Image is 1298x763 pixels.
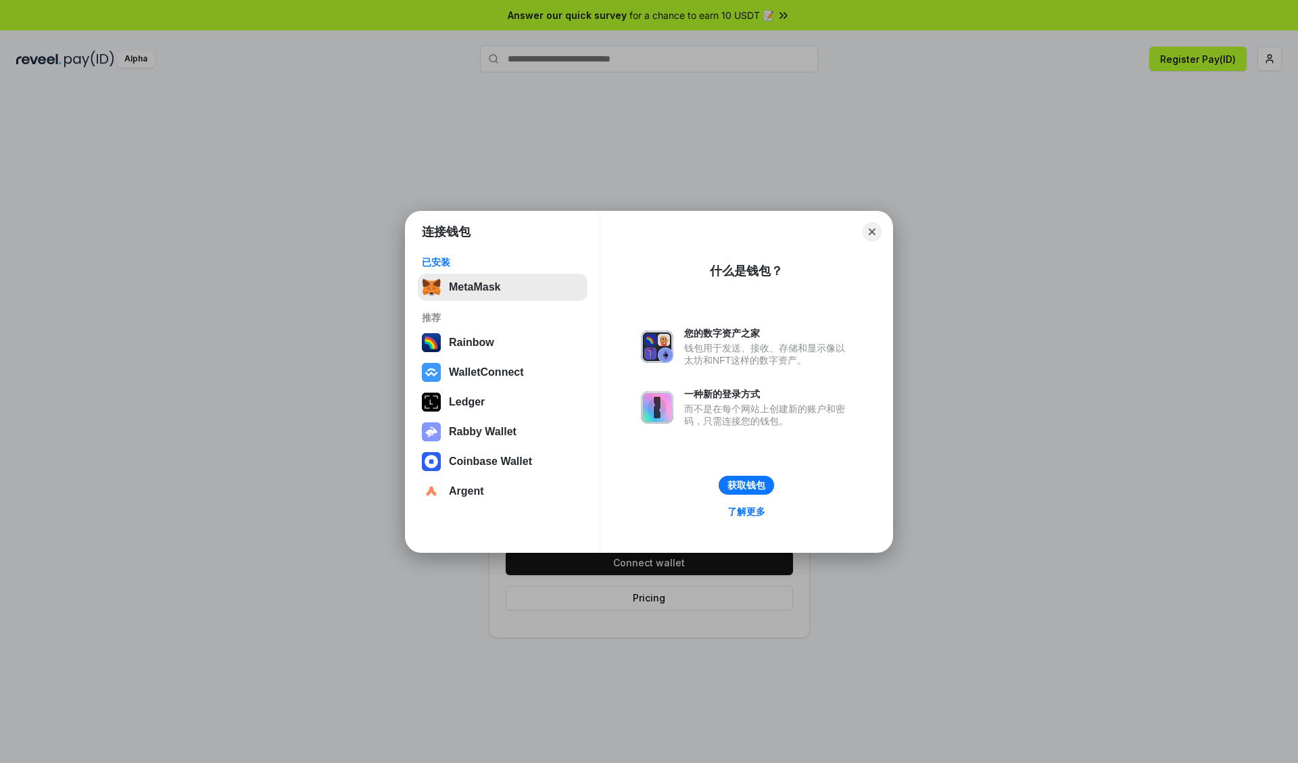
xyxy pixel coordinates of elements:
[684,342,852,366] div: 钱包用于发送、接收、存储和显示像以太坊和NFT这样的数字资产。
[418,418,587,445] button: Rabby Wallet
[449,337,494,349] div: Rainbow
[641,391,673,424] img: svg+xml,%3Csvg%20xmlns%3D%22http%3A%2F%2Fwww.w3.org%2F2000%2Fsvg%22%20fill%3D%22none%22%20viewBox...
[863,222,882,241] button: Close
[449,456,532,468] div: Coinbase Wallet
[418,274,587,301] button: MetaMask
[449,281,500,293] div: MetaMask
[449,426,516,438] div: Rabby Wallet
[449,396,485,408] div: Ledger
[422,256,583,268] div: 已安装
[418,329,587,356] button: Rainbow
[422,333,441,352] img: svg+xml,%3Csvg%20width%3D%22120%22%20height%3D%22120%22%20viewBox%3D%220%200%20120%20120%22%20fil...
[641,330,673,363] img: svg+xml,%3Csvg%20xmlns%3D%22http%3A%2F%2Fwww.w3.org%2F2000%2Fsvg%22%20fill%3D%22none%22%20viewBox...
[418,359,587,386] button: WalletConnect
[727,479,765,491] div: 获取钱包
[727,506,765,518] div: 了解更多
[422,363,441,382] img: svg+xml,%3Csvg%20width%3D%2228%22%20height%3D%2228%22%20viewBox%3D%220%200%2028%2028%22%20fill%3D...
[449,485,484,497] div: Argent
[719,503,773,520] a: 了解更多
[710,263,783,279] div: 什么是钱包？
[422,312,583,324] div: 推荐
[422,278,441,297] img: svg+xml,%3Csvg%20fill%3D%22none%22%20height%3D%2233%22%20viewBox%3D%220%200%2035%2033%22%20width%...
[422,393,441,412] img: svg+xml,%3Csvg%20xmlns%3D%22http%3A%2F%2Fwww.w3.org%2F2000%2Fsvg%22%20width%3D%2228%22%20height%3...
[719,476,774,495] button: 获取钱包
[418,389,587,416] button: Ledger
[422,224,471,240] h1: 连接钱包
[684,403,852,427] div: 而不是在每个网站上创建新的账户和密码，只需连接您的钱包。
[684,388,852,400] div: 一种新的登录方式
[449,366,524,378] div: WalletConnect
[422,482,441,501] img: svg+xml,%3Csvg%20width%3D%2228%22%20height%3D%2228%22%20viewBox%3D%220%200%2028%2028%22%20fill%3D...
[684,327,852,339] div: 您的数字资产之家
[418,448,587,475] button: Coinbase Wallet
[422,452,441,471] img: svg+xml,%3Csvg%20width%3D%2228%22%20height%3D%2228%22%20viewBox%3D%220%200%2028%2028%22%20fill%3D...
[422,422,441,441] img: svg+xml,%3Csvg%20xmlns%3D%22http%3A%2F%2Fwww.w3.org%2F2000%2Fsvg%22%20fill%3D%22none%22%20viewBox...
[418,478,587,505] button: Argent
